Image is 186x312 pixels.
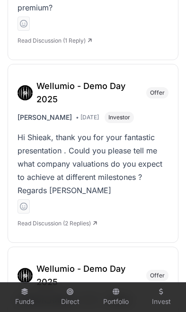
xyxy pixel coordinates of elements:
[18,113,72,122] span: [PERSON_NAME]
[97,285,135,310] a: Portfolio
[18,85,33,100] img: Wellumio-Favicon.svg
[18,220,97,227] a: Read Discussion (2 Replies)
[76,114,99,121] span: • [DATE]
[18,37,92,44] a: Read Discussion (1 Reply)
[18,80,146,106] a: Wellumio - Demo Day 2025
[36,262,141,289] h3: Wellumio - Demo Day 2025
[18,131,168,197] p: Hi Shieak, thank you for your fantastic presentation . Could you please tell me what company valu...
[139,267,186,312] iframe: Chat Widget
[51,285,89,310] a: Direct
[108,114,130,121] span: Investor
[150,89,165,97] span: Offer
[36,80,141,106] h3: Wellumio - Demo Day 2025
[6,285,44,310] a: Funds
[18,262,146,289] a: Wellumio - Demo Day 2025
[18,268,33,283] img: Wellumio-Favicon.svg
